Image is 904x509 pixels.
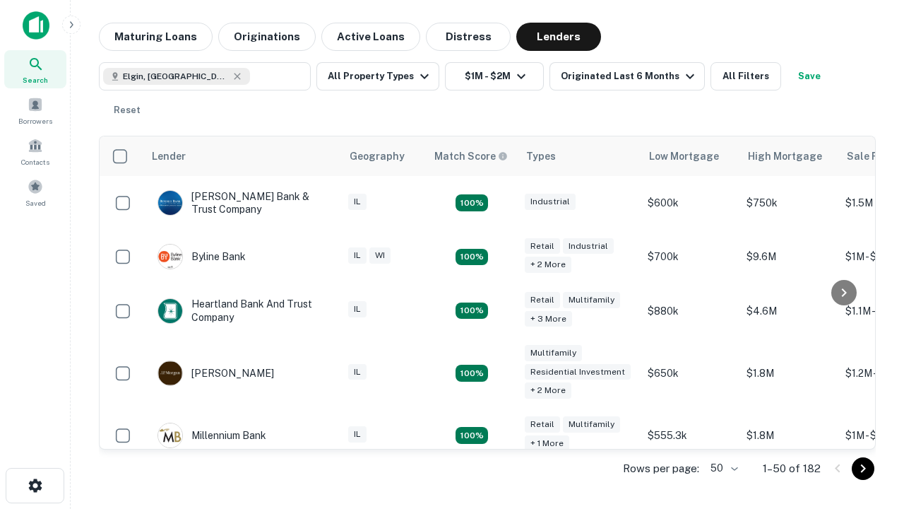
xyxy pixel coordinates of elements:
div: Capitalize uses an advanced AI algorithm to match your search with the best lender. The match sco... [434,148,508,164]
th: Low Mortgage [641,136,739,176]
p: Rows per page: [623,460,699,477]
div: Matching Properties: 16, hasApolloMatch: undefined [456,427,488,444]
img: picture [158,299,182,323]
div: IL [348,364,367,380]
div: WI [369,247,391,264]
a: Search [4,50,66,88]
button: Reset [105,96,150,124]
div: Retail [525,238,560,255]
div: Geography [350,148,405,165]
div: + 1 more [525,435,569,452]
div: Multifamily [525,345,582,361]
div: + 3 more [525,311,572,327]
div: Industrial [563,238,614,255]
td: $700k [641,230,739,283]
div: Industrial [525,194,576,210]
img: capitalize-icon.png [23,11,49,40]
div: Retail [525,292,560,308]
span: Borrowers [18,115,52,127]
div: IL [348,247,367,264]
a: Contacts [4,132,66,170]
div: Retail [525,416,560,433]
th: Geography [341,136,426,176]
div: Matching Properties: 28, hasApolloMatch: undefined [456,194,488,211]
th: Capitalize uses an advanced AI algorithm to match your search with the best lender. The match sco... [426,136,518,176]
a: Saved [4,173,66,211]
button: Maturing Loans [99,23,213,51]
span: Saved [25,197,46,209]
div: Byline Bank [157,244,246,269]
iframe: Chat Widget [833,351,904,419]
button: All Filters [710,62,781,90]
img: picture [158,245,182,269]
div: Residential Investment [525,364,631,380]
button: Distress [426,23,511,51]
button: Go to next page [852,457,874,480]
td: $1.8M [739,338,838,409]
button: Save your search to get updates of matches that match your search criteria. [787,62,832,90]
div: Millennium Bank [157,423,266,448]
div: Multifamily [563,416,620,433]
div: Multifamily [563,292,620,308]
span: Search [23,74,48,86]
div: 50 [705,458,740,479]
img: picture [158,361,182,385]
p: 1–50 of 182 [763,460,821,477]
div: High Mortgage [748,148,822,165]
th: Lender [143,136,341,176]
div: Originated Last 6 Months [561,68,698,85]
td: $4.6M [739,283,838,337]
a: Borrowers [4,91,66,129]
div: Lender [152,148,186,165]
td: $880k [641,283,739,337]
th: High Mortgage [739,136,838,176]
button: Originations [218,23,316,51]
td: $1.8M [739,409,838,462]
td: $650k [641,338,739,409]
button: Originated Last 6 Months [549,62,705,90]
h6: Match Score [434,148,505,164]
td: $555.3k [641,409,739,462]
div: IL [348,426,367,443]
div: IL [348,194,367,210]
div: Matching Properties: 19, hasApolloMatch: undefined [456,249,488,266]
div: Matching Properties: 25, hasApolloMatch: undefined [456,365,488,382]
div: [PERSON_NAME] [157,361,274,386]
div: + 2 more [525,257,571,273]
div: [PERSON_NAME] Bank & Trust Company [157,190,327,216]
td: $600k [641,176,739,230]
div: Types [526,148,556,165]
div: IL [348,301,367,317]
td: $750k [739,176,838,230]
span: Contacts [21,156,49,168]
button: Lenders [516,23,601,51]
td: $9.6M [739,230,838,283]
span: Elgin, [GEOGRAPHIC_DATA], [GEOGRAPHIC_DATA] [123,70,229,83]
img: picture [158,423,182,447]
button: All Property Types [316,62,439,90]
button: Active Loans [321,23,420,51]
div: + 2 more [525,382,571,399]
img: picture [158,191,182,215]
th: Types [518,136,641,176]
div: Heartland Bank And Trust Company [157,298,327,323]
button: $1M - $2M [445,62,544,90]
div: Matching Properties: 19, hasApolloMatch: undefined [456,303,488,320]
div: Low Mortgage [649,148,719,165]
